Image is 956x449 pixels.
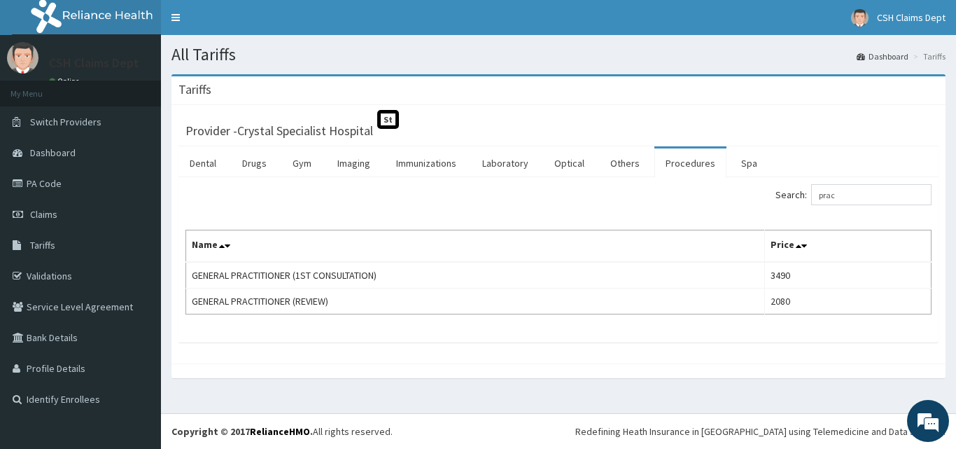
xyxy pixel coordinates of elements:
span: Claims [30,208,57,221]
th: Price [764,230,931,263]
strong: Copyright © 2017 . [171,425,313,438]
a: Spa [730,148,768,178]
a: Dashboard [857,50,908,62]
p: CSH Claims Dept [49,57,139,69]
img: User Image [7,42,38,74]
a: Imaging [326,148,381,178]
a: Laboratory [471,148,540,178]
label: Search: [775,184,932,205]
h3: Tariffs [178,83,211,96]
footer: All rights reserved. [161,413,956,449]
td: GENERAL PRACTITIONER (1ST CONSULTATION) [186,262,765,289]
input: Search: [811,184,932,205]
a: Immunizations [385,148,468,178]
td: 3490 [764,262,931,289]
h1: All Tariffs [171,46,946,64]
li: Tariffs [910,50,946,62]
td: GENERAL PRACTITIONER (REVIEW) [186,289,765,315]
a: Dental [178,148,227,178]
span: Switch Providers [30,116,101,128]
td: 2080 [764,289,931,315]
a: Others [599,148,651,178]
a: Procedures [654,148,726,178]
h3: Provider - Crystal Specialist Hospital [185,125,373,137]
span: CSH Claims Dept [877,11,946,24]
a: Optical [543,148,596,178]
img: User Image [851,9,869,27]
a: Gym [281,148,323,178]
a: Online [49,76,83,86]
span: St [377,110,399,129]
a: Drugs [231,148,278,178]
div: Redefining Heath Insurance in [GEOGRAPHIC_DATA] using Telemedicine and Data Science! [575,424,946,438]
a: RelianceHMO [250,425,310,438]
span: Tariffs [30,239,55,251]
span: Dashboard [30,146,76,159]
th: Name [186,230,765,263]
